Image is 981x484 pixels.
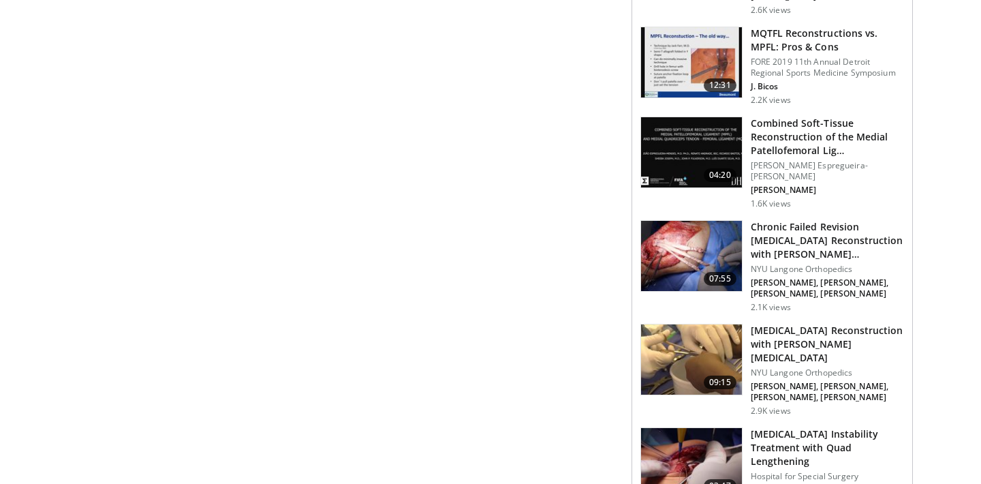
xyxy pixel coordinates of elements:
[751,264,904,275] p: NYU Langone Orthopedics
[751,27,904,54] h3: MQTFL Reconstructions vs. MPFL: Pros & Cons
[704,168,736,182] span: 04:20
[751,57,904,78] p: FORE 2019 11th Annual Detroit Regional Sports Medicine Symposium
[641,117,742,188] img: af92a92c-59ff-445d-93f5-63e69bf091d4.150x105_q85_crop-smart_upscale.jpg
[751,367,904,378] p: NYU Langone Orthopedics
[751,277,904,299] p: [PERSON_NAME], [PERSON_NAME], [PERSON_NAME], [PERSON_NAME]
[640,324,904,417] a: 09:15 [MEDICAL_DATA] Reconstruction with [PERSON_NAME] [MEDICAL_DATA] NYU Langone Orthopedics [PE...
[641,27,742,98] img: 3a13fda8-a2a1-4eaf-8ea2-cb84bec28d14.150x105_q85_crop-smart_upscale.jpg
[640,117,904,209] a: 04:20 Combined Soft-Tissue Reconstruction of the Medial Patellofemoral Lig… [PERSON_NAME] Espregu...
[751,198,791,209] p: 1.6K views
[751,406,791,417] p: 2.9K views
[641,221,742,292] img: 19d4fb57-d425-4c2d-a2dd-156658f178bb.jpg.150x105_q85_crop-smart_upscale.jpg
[704,78,736,92] span: 12:31
[641,324,742,395] img: a1e18528-641f-40ee-964a-517f102ae79b.150x105_q85_crop-smart_upscale.jpg
[640,27,904,106] a: 12:31 MQTFL Reconstructions vs. MPFL: Pros & Cons FORE 2019 11th Annual Detroit Regional Sports M...
[751,220,904,261] h3: Chronic Failed Revision [MEDICAL_DATA] Reconstruction with [PERSON_NAME]…
[704,376,736,389] span: 09:15
[751,81,904,92] p: J. Bicos
[751,117,904,157] h3: Combined Soft-Tissue Reconstruction of the Medial Patellofemoral Lig…
[751,302,791,313] p: 2.1K views
[751,324,904,365] h3: [MEDICAL_DATA] Reconstruction with [PERSON_NAME] [MEDICAL_DATA]
[751,381,904,403] p: [PERSON_NAME], [PERSON_NAME], [PERSON_NAME], [PERSON_NAME]
[751,5,791,16] p: 2.6K views
[751,160,904,182] p: [PERSON_NAME] Espregueira-[PERSON_NAME]
[640,220,904,313] a: 07:55 Chronic Failed Revision [MEDICAL_DATA] Reconstruction with [PERSON_NAME]… NYU Langone Ortho...
[704,272,736,286] span: 07:55
[751,95,791,106] p: 2.2K views
[751,427,904,468] h3: [MEDICAL_DATA] Instability Treatment with Quad Lengthening
[751,471,904,482] p: Hospital for Special Surgery
[751,185,904,196] p: [PERSON_NAME]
